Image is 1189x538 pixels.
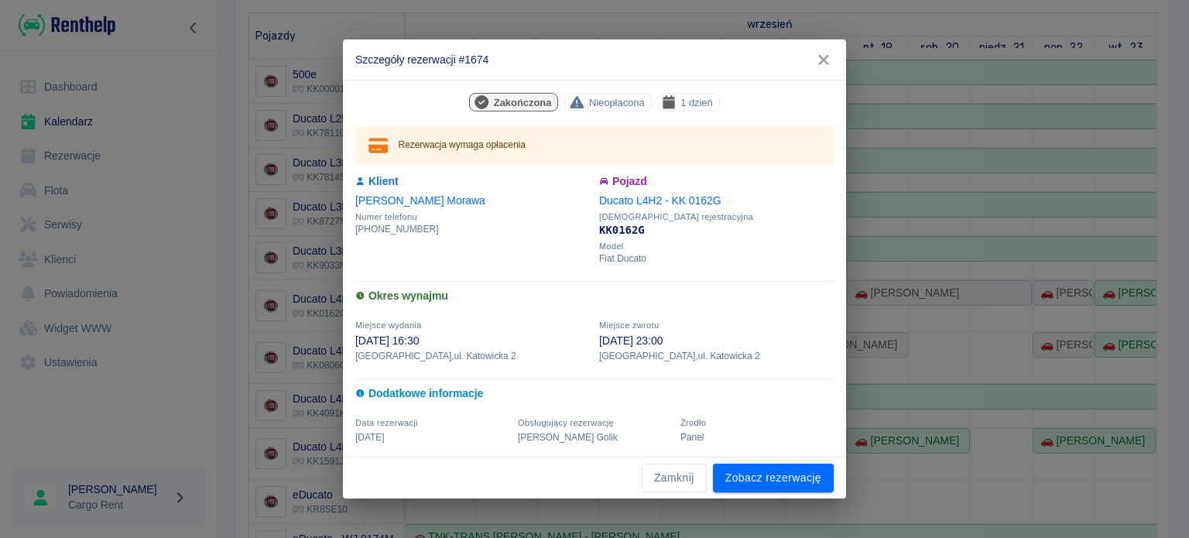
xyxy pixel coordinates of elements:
span: Żrodło [680,418,706,427]
a: [PERSON_NAME] Morawa [355,194,485,207]
p: Panel [680,430,834,444]
p: Fiat Ducato [599,252,834,266]
span: Nieopłacona [583,94,651,111]
span: Model [599,242,834,252]
a: Zobacz rezerwację [713,464,834,492]
h6: Klient [355,173,590,190]
span: Zakończona [488,94,558,111]
h6: Pojazd [599,173,834,190]
p: [DATE] [355,430,509,444]
p: KK0162G [599,222,834,238]
span: Miejsce zwrotu [599,320,659,330]
button: Zamknij [642,464,707,492]
p: [GEOGRAPHIC_DATA] , ul. Katowicka 2 [599,349,834,363]
p: [DATE] 16:30 [355,333,590,349]
span: 1 dzień [674,94,719,111]
p: [PERSON_NAME] Golik [518,430,671,444]
span: Obsługujący rezerwację [518,418,614,427]
h6: Okres wynajmu [355,288,834,304]
span: Data rezerwacji [355,418,418,427]
a: Ducato L4H2 - KK 0162G [599,194,721,207]
h2: Szczegóły rezerwacji #1674 [343,39,846,80]
p: [PHONE_NUMBER] [355,222,590,236]
span: Miejsce wydania [355,320,422,330]
div: Rezerwacja wymaga opłacenia [399,132,526,159]
p: [DATE] 23:00 [599,333,834,349]
span: Numer telefonu [355,212,590,222]
p: [GEOGRAPHIC_DATA] , ul. Katowicka 2 [355,349,590,363]
h6: Dodatkowe informacje [355,386,834,402]
span: [DEMOGRAPHIC_DATA] rejestracyjna [599,212,834,222]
